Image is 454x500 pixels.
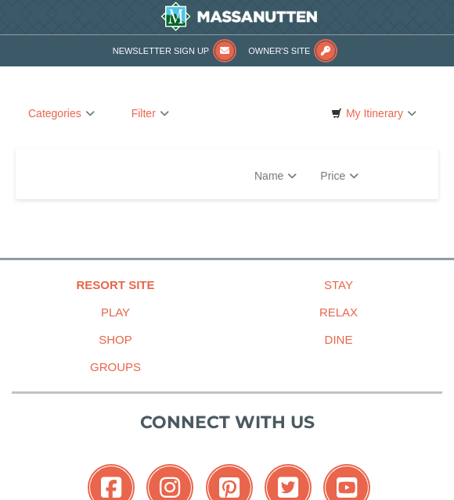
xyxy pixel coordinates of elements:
a: Groups [4,353,227,380]
a: Owner's Site [248,46,337,55]
p: Connect with us [12,409,442,435]
a: Play [4,298,227,326]
a: Stay [227,271,450,298]
a: Massanutten Resort [23,2,454,31]
span: Newsletter Sign Up [113,46,209,55]
a: Dine [227,326,450,353]
img: Massanutten Resort Logo [160,2,318,31]
a: Name [243,160,308,191]
a: Categories [16,102,107,125]
a: My Itinerary [321,102,427,125]
a: Filter [119,102,182,125]
a: Relax [227,298,450,326]
a: Resort Site [4,271,227,298]
span: Owner's Site [248,46,310,55]
a: Newsletter Sign Up [113,46,236,55]
a: Price [308,160,370,191]
a: Shop [4,326,227,353]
